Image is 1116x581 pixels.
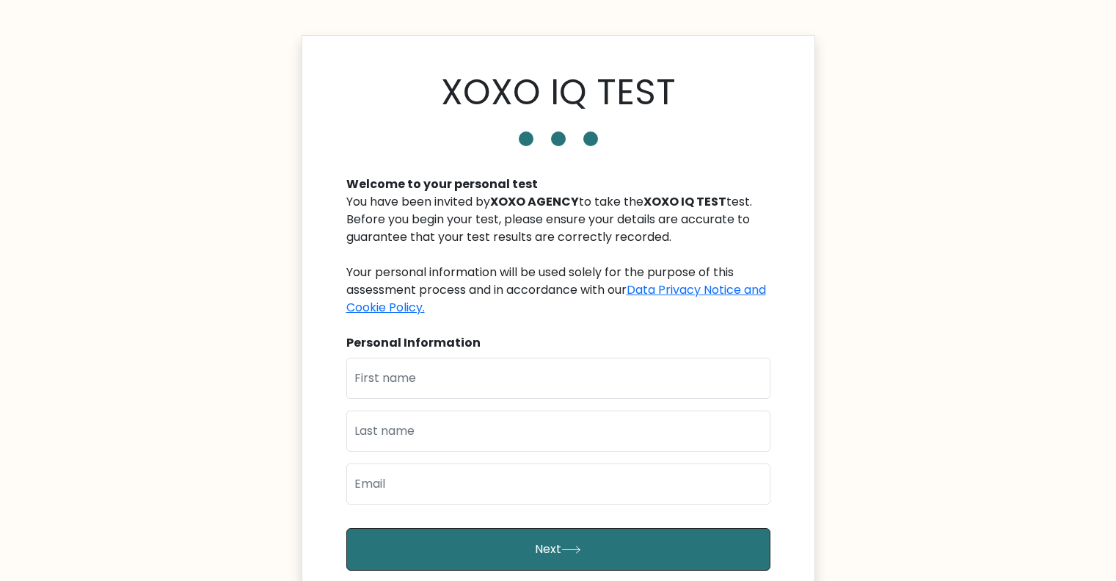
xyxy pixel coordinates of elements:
div: Personal Information [346,334,770,352]
button: Next [346,528,770,571]
b: XOXO IQ TEST [643,193,726,210]
h1: XOXO IQ TEST [441,71,676,114]
input: Email [346,463,770,505]
div: Welcome to your personal test [346,176,770,193]
input: Last name [346,411,770,452]
a: Data Privacy Notice and Cookie Policy. [346,281,766,316]
b: XOXO AGENCY [490,193,579,210]
div: You have been invited by to take the test. Before you begin your test, please ensure your details... [346,193,770,317]
input: First name [346,358,770,399]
